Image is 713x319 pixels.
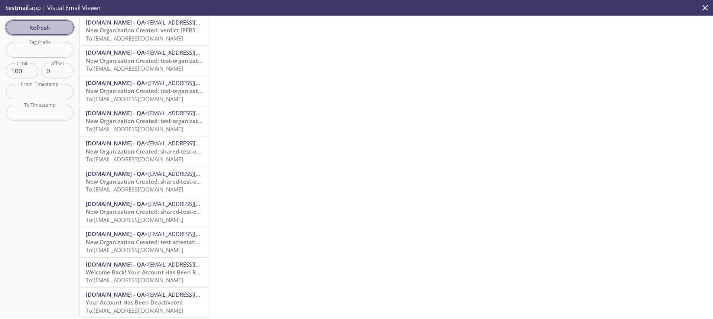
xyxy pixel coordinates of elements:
span: [DOMAIN_NAME] - QA [86,200,145,207]
span: To: [EMAIL_ADDRESS][DOMAIN_NAME] [86,246,183,254]
span: To: [EMAIL_ADDRESS][DOMAIN_NAME] [86,276,183,284]
div: [DOMAIN_NAME] - QA<[EMAIL_ADDRESS][DOMAIN_NAME]>New Organization Created: test-organization-asset... [80,76,209,106]
span: <[EMAIL_ADDRESS][DOMAIN_NAME]> [145,19,241,26]
span: [DOMAIN_NAME] - QA [86,49,145,56]
span: [DOMAIN_NAME] - QA [86,19,145,26]
div: [DOMAIN_NAME] - QA<[EMAIL_ADDRESS][DOMAIN_NAME]>Welcome Back! Your Account Has Been ReactivatedTo... [80,258,209,287]
span: <[EMAIL_ADDRESS][DOMAIN_NAME]> [145,139,241,147]
span: To: [EMAIL_ADDRESS][DOMAIN_NAME] [86,155,183,163]
div: [DOMAIN_NAME] - QA<[EMAIL_ADDRESS][DOMAIN_NAME]>New Organization Created: test-organization-creat... [80,106,209,136]
span: <[EMAIL_ADDRESS][DOMAIN_NAME]> [145,79,241,87]
span: <[EMAIL_ADDRESS][DOMAIN_NAME]> [145,230,241,238]
span: <[EMAIL_ADDRESS][DOMAIN_NAME]> [145,170,241,177]
span: [DOMAIN_NAME] - QA [86,139,145,147]
button: Refresh [6,20,74,35]
span: testmail [6,4,29,12]
span: To: [EMAIL_ADDRESS][DOMAIN_NAME] [86,95,183,103]
span: New Organization Created: verdict-[PERSON_NAME]-1.20250925.3 [86,26,263,34]
div: [DOMAIN_NAME] - QA<[EMAIL_ADDRESS][DOMAIN_NAME]>New Organization Created: shared-test-organizatio... [80,197,209,227]
span: [DOMAIN_NAME] - QA [86,109,145,117]
span: To: [EMAIL_ADDRESS][DOMAIN_NAME] [86,125,183,133]
span: To: [EMAIL_ADDRESS][DOMAIN_NAME] [86,216,183,223]
span: <[EMAIL_ADDRESS][DOMAIN_NAME]> [145,109,241,117]
div: [DOMAIN_NAME] - QA<[EMAIL_ADDRESS][DOMAIN_NAME]>New Organization Created: test-attestation-integr... [80,227,209,257]
div: [DOMAIN_NAME] - QA<[EMAIL_ADDRESS][DOMAIN_NAME]>Your Account Has Been DeactivatedTo:[EMAIL_ADDRES... [80,288,209,318]
span: <[EMAIL_ADDRESS][DOMAIN_NAME]> [145,261,241,268]
span: New Organization Created: test-organization-creation-full-flow-1.20250925.3 [86,117,293,125]
span: <[EMAIL_ADDRESS][DOMAIN_NAME]> [145,291,241,298]
span: New Organization Created: test-organization-asset-flow-1.20250925.3 [86,87,274,94]
div: [DOMAIN_NAME] - QA<[EMAIL_ADDRESS][DOMAIN_NAME]>New Organization Created: shared-test-organizatio... [80,167,209,197]
div: [DOMAIN_NAME] - QA<[EMAIL_ADDRESS][DOMAIN_NAME]>New Organization Created: shared-test-organizatio... [80,136,209,166]
span: <[EMAIL_ADDRESS][DOMAIN_NAME]> [145,49,241,56]
span: To: [EMAIL_ADDRESS][DOMAIN_NAME] [86,35,183,42]
span: <[EMAIL_ADDRESS][DOMAIN_NAME]> [145,200,241,207]
span: Your Account Has Been Deactivated [86,299,183,306]
span: [DOMAIN_NAME] - QA [86,261,145,268]
div: [DOMAIN_NAME] - QA<[EMAIL_ADDRESS][DOMAIN_NAME]>New Organization Created: verdict-[PERSON_NAME]-1... [80,16,209,45]
span: [DOMAIN_NAME] - QA [86,291,145,298]
span: To: [EMAIL_ADDRESS][DOMAIN_NAME] [86,307,183,314]
span: New Organization Created: test-attestation-integration-org-1.20250925.3 [86,238,283,246]
span: [DOMAIN_NAME] - QA [86,170,145,177]
span: Refresh [12,23,68,32]
span: New Organization Created: shared-test-organization-1.20250925.3 [86,208,265,215]
span: Welcome Back! Your Account Has Been Reactivated [86,268,224,276]
span: New Organization Created: shared-test-organization-1.20250925.3 [86,178,265,185]
div: [DOMAIN_NAME] - QA<[EMAIL_ADDRESS][DOMAIN_NAME]>New Organization Created: test-organization-1.202... [80,46,209,75]
span: [DOMAIN_NAME] - QA [86,79,145,87]
span: To: [EMAIL_ADDRESS][DOMAIN_NAME] [86,186,183,193]
span: To: [EMAIL_ADDRESS][DOMAIN_NAME] [86,65,183,72]
span: New Organization Created: test-organization-1.20250925.3 [86,57,245,64]
span: [DOMAIN_NAME] - QA [86,230,145,238]
span: New Organization Created: shared-test-organization-1.20250925.3 [86,148,265,155]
